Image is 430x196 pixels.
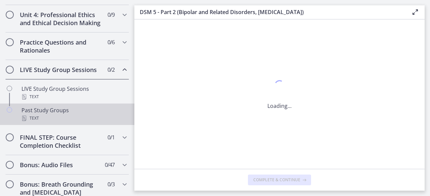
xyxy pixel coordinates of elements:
h2: Practice Questions and Rationales [20,38,102,54]
h3: DSM 5 - Part 2 (Bipolar and Related Disorders, [MEDICAL_DATA]) [140,8,400,16]
button: Complete & continue [248,175,311,185]
span: Complete & continue [253,177,300,183]
p: Loading... [267,102,292,110]
span: 0 / 6 [107,38,115,46]
div: LIVE Study Group Sessions [21,85,126,101]
h2: Unit 4: Professional Ethics and Ethical Decision Making [20,11,102,27]
span: 0 / 9 [107,11,115,19]
div: Text [21,114,126,122]
h2: Bonus: Audio Files [20,161,102,169]
h2: LIVE Study Group Sessions [20,66,102,74]
span: 0 / 2 [107,66,115,74]
span: 0 / 3 [107,180,115,188]
div: 1 [267,78,292,94]
h2: FINAL STEP: Course Completion Checklist [20,133,102,149]
span: 0 / 47 [105,161,115,169]
div: Past Study Groups [21,106,126,122]
span: 0 / 1 [107,133,115,141]
div: Text [21,93,126,101]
